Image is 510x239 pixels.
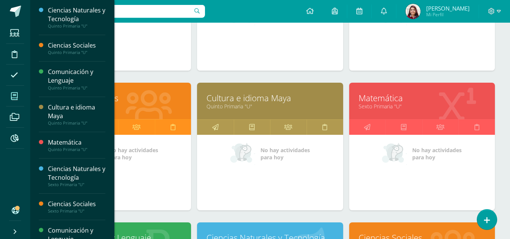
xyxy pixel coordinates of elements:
[48,103,105,120] div: Cultura e idioma Maya
[48,68,105,90] a: Comunicación y LenguajeQuinto Primaria "U"
[412,146,462,161] span: No hay actividades para hoy
[359,103,485,110] a: Sexto Primaria "U"
[48,85,105,91] div: Quinto Primaria "U"
[426,11,470,18] span: Mi Perfil
[48,50,105,55] div: Quinto Primaria "U"
[55,103,182,110] a: Quinto Primaria "U"
[48,165,105,182] div: Ciencias Naturales y Tecnología
[48,120,105,126] div: Quinto Primaria "U"
[48,41,105,55] a: Ciencias SocialesQuinto Primaria "U"
[48,182,105,187] div: Sexto Primaria "U"
[48,6,105,29] a: Ciencias Naturales y TecnologíaQuinto Primaria "U"
[48,41,105,50] div: Ciencias Sociales
[206,92,333,104] a: Cultura e idioma Maya
[426,5,470,12] span: [PERSON_NAME]
[109,146,158,161] span: No hay actividades para hoy
[48,200,105,214] a: Ciencias SocialesSexto Primaria "U"
[48,23,105,29] div: Quinto Primaria "U"
[48,138,105,152] a: MatemáticaQuinto Primaria "U"
[230,142,255,165] img: no_activities_small.png
[48,103,105,126] a: Cultura e idioma MayaQuinto Primaria "U"
[382,142,407,165] img: no_activities_small.png
[48,147,105,152] div: Quinto Primaria "U"
[48,6,105,23] div: Ciencias Naturales y Tecnología
[48,68,105,85] div: Comunicación y Lenguaje
[55,92,182,104] a: Ciencias Sociales
[405,4,421,19] img: 8a2d8b7078a2d6841caeaa0cd41511da.png
[206,103,333,110] a: Quinto Primaria "U"
[48,208,105,214] div: Sexto Primaria "U"
[48,200,105,208] div: Ciencias Sociales
[48,165,105,187] a: Ciencias Naturales y TecnologíaSexto Primaria "U"
[359,92,485,104] a: Matemática
[260,146,310,161] span: No hay actividades para hoy
[35,5,205,18] input: Busca un usuario...
[48,138,105,147] div: Matemática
